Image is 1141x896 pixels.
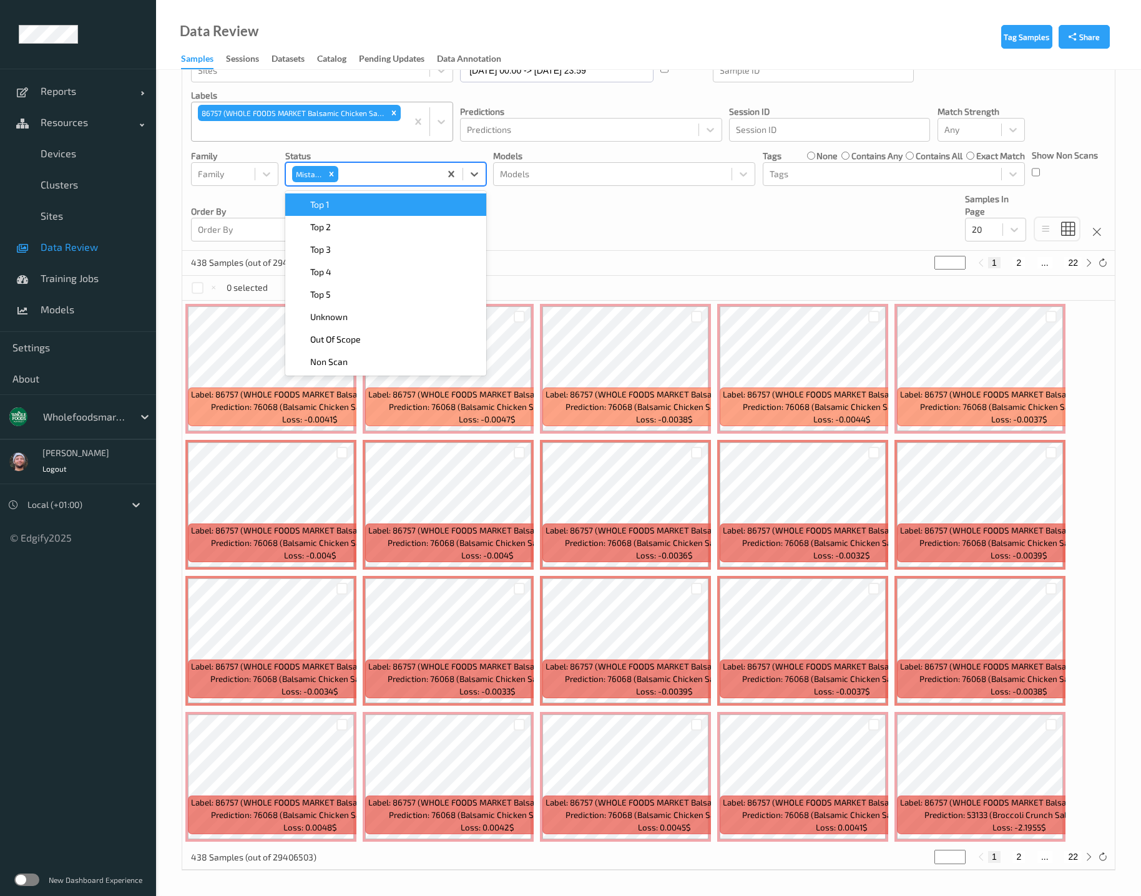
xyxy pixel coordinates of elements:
p: Status [285,150,486,162]
span: Label: 86757 (WHOLE FOODS MARKET Balsamic Chicken Salad) [191,388,429,401]
span: Prediction: 76068 (Balsamic Chicken Salad) (0.9992) [742,809,941,821]
button: 2 [1012,851,1025,862]
span: Loss: -0.0034$ [282,685,338,698]
span: Label: 86757 (WHOLE FOODS MARKET Balsamic Chicken Salad) [900,388,1138,401]
span: Prediction: 76068 (Balsamic Chicken Salad) (0.9999) [742,537,941,549]
span: Loss: -2.1955$ [992,821,1046,834]
span: Loss: 0.0048$ [283,821,337,834]
span: Loss: -0.0037$ [991,413,1047,426]
span: Label: 86757 (WHOLE FOODS MARKET Balsamic Chicken Salad) [191,524,429,537]
span: Label: 86757 (WHOLE FOODS MARKET Balsamic Chicken Salad) [546,524,783,537]
p: Tags [763,150,781,162]
span: Prediction: 76068 (Balsamic Chicken Salad) (0.9983) [211,809,409,821]
span: Loss: 0.0045$ [638,821,691,834]
a: Data Annotation [437,51,514,68]
label: none [816,150,838,162]
span: Prediction: 76068 (Balsamic Chicken Salad) (0.9999) [919,537,1119,549]
a: Catalog [317,51,359,68]
div: Mistake [292,166,325,182]
span: Loss: 0.0042$ [461,821,514,834]
button: 1 [988,257,1001,268]
p: 438 Samples (out of 29406503) [191,256,316,269]
p: 0 selected [227,281,268,294]
span: Prediction: 76068 (Balsamic Chicken Salad) (0.6783) [211,401,409,413]
span: Label: 86757 (WHOLE FOODS MARKET Balsamic Chicken Salad) [723,388,961,401]
div: Datasets [272,52,305,68]
span: Loss: -0.004$ [284,549,336,562]
div: Remove Mistake [325,166,338,182]
span: Label: 86757 (WHOLE FOODS MARKET Balsamic Chicken Salad) [723,524,961,537]
span: Loss: -0.0047$ [459,413,516,426]
span: Prediction: 76068 (Balsamic Chicken Salad) (0.8481) [389,809,586,821]
span: Prediction: 76068 (Balsamic Chicken Salad) (0.9927) [566,809,764,821]
label: exact match [976,150,1025,162]
span: Label: 86757 (WHOLE FOODS MARKET Balsamic Chicken Salad) [723,796,961,809]
span: Loss: -0.0033$ [459,685,516,698]
span: Label: 86757 (WHOLE FOODS MARKET Balsamic Chicken Salad) [546,796,783,809]
p: Family [191,150,278,162]
span: Prediction: 76068 (Balsamic Chicken Salad) (0.7685) [743,401,941,413]
span: Loss: -0.0036$ [636,549,693,562]
span: Label: 86757 (WHOLE FOODS MARKET Balsamic Chicken Salad) [368,796,606,809]
button: Tag Samples [1001,25,1052,49]
span: Label: 86757 (WHOLE FOODS MARKET Balsamic Chicken Salad) [900,660,1138,673]
span: Loss: -0.0038$ [991,685,1047,698]
button: Share [1059,25,1110,49]
button: 2 [1012,257,1025,268]
p: Match Strength [938,105,1025,118]
span: Prediction: 76068 (Balsamic Chicken Salad) (0.7765) [389,401,586,413]
span: Prediction: 76068 (Balsamic Chicken Salad) (0.9999) [565,537,764,549]
span: Prediction: 76068 (Balsamic Chicken Salad) (0.9998) [565,673,764,685]
label: contains all [916,150,962,162]
span: Prediction: 76068 (Balsamic Chicken Salad) (0.9998) [388,673,587,685]
span: Top 1 [310,198,330,211]
button: ... [1037,851,1052,862]
span: Prediction: 76068 (Balsamic Chicken Salad) (0.9998) [388,537,587,549]
span: Loss: 0.0041$ [816,821,868,834]
p: Models [493,150,755,162]
span: Label: 86757 (WHOLE FOODS MARKET Balsamic Chicken Salad) [368,660,606,673]
div: Remove 86757 (WHOLE FOODS MARKET Balsamic Chicken Salad) [387,105,401,121]
span: Prediction: 76068 (Balsamic Chicken Salad) (0.7392) [920,401,1118,413]
span: Label: 86757 (WHOLE FOODS MARKET Balsamic Chicken Salad) [900,524,1138,537]
p: 438 Samples (out of 29406503) [191,851,316,864]
button: 22 [1064,257,1082,268]
span: Label: 86757 (WHOLE FOODS MARKET Balsamic Chicken Salad) [191,796,429,809]
span: Label: 86757 (WHOLE FOODS MARKET Balsamic Chicken Salad) [900,796,1138,809]
div: Catalog [317,52,346,68]
span: Non Scan [310,356,348,368]
p: Session ID [729,105,930,118]
span: Loss: -0.004$ [461,549,514,562]
span: Loss: -0.0039$ [991,549,1047,562]
div: Data Review [180,25,258,37]
div: 86757 (WHOLE FOODS MARKET Balsamic Chicken Salad) [198,105,387,121]
div: Pending Updates [359,52,424,68]
button: ... [1037,257,1052,268]
span: Top 3 [310,243,331,256]
p: labels [191,89,453,102]
span: Prediction: 53133 (Broccoli Crunch Salad) (0.9999) [924,809,1114,821]
p: Predictions [460,105,722,118]
span: Loss: -0.0038$ [636,413,693,426]
button: 1 [988,851,1001,862]
span: Unknown [310,311,348,323]
span: Loss: -0.0032$ [813,549,870,562]
span: Prediction: 76068 (Balsamic Chicken Salad) (0.9995) [211,537,409,549]
span: Label: 86757 (WHOLE FOODS MARKET Balsamic Chicken Salad) [191,660,429,673]
span: Out Of Scope [310,333,361,346]
p: Order By [191,205,392,218]
p: Show Non Scans [1032,149,1098,162]
span: Loss: -0.0041$ [282,413,338,426]
span: Label: 86757 (WHOLE FOODS MARKET Balsamic Chicken Salad) [368,524,606,537]
span: Top 2 [310,221,331,233]
span: Label: 86757 (WHOLE FOODS MARKET Balsamic Chicken Salad) [546,660,783,673]
span: Loss: -0.0037$ [814,685,870,698]
div: Samples [181,52,213,69]
button: 22 [1064,851,1082,862]
a: Samples [181,51,226,69]
span: Prediction: 76068 (Balsamic Chicken Salad) (0.9998) [742,673,941,685]
span: Top 4 [310,266,331,278]
span: Loss: -0.0039$ [636,685,693,698]
span: Label: 86757 (WHOLE FOODS MARKET Balsamic Chicken Salad) [368,388,606,401]
span: Prediction: 76068 (Balsamic Chicken Salad) (0.6857) [566,401,763,413]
